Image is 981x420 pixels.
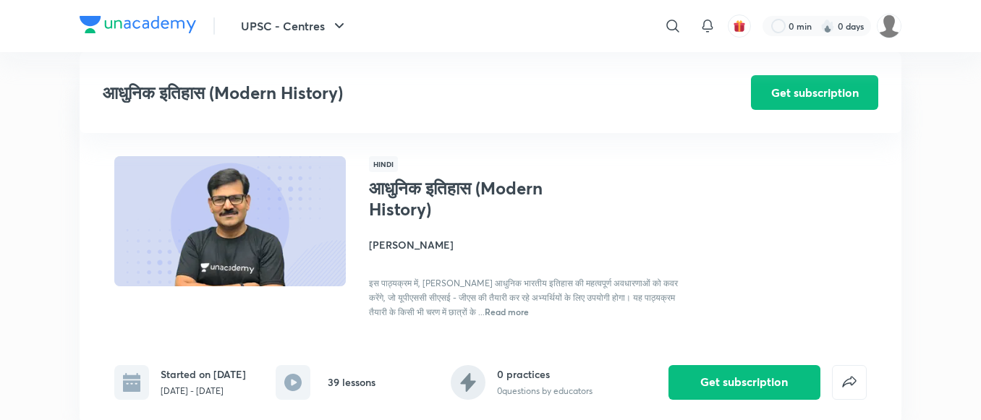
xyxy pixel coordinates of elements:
[485,306,529,317] span: Read more
[103,82,669,103] h3: आधुनिक इतिहास (Modern History)
[112,155,348,288] img: Thumbnail
[877,14,901,38] img: amit tripathi
[80,16,196,37] a: Company Logo
[733,20,746,33] img: avatar
[728,14,751,38] button: avatar
[668,365,820,400] button: Get subscription
[369,156,398,172] span: Hindi
[369,278,678,317] span: इस पाठ्यक्रम में, [PERSON_NAME] आधुनिक भारतीय इतिहास की महत्वपूर्ण अवधारणाओं को कवर करेंगे, जो यू...
[232,12,357,40] button: UPSC - Centres
[161,385,246,398] p: [DATE] - [DATE]
[80,16,196,33] img: Company Logo
[832,365,867,400] button: false
[497,367,593,382] h6: 0 practices
[751,75,878,110] button: Get subscription
[161,367,246,382] h6: Started on [DATE]
[369,237,693,252] h4: [PERSON_NAME]
[820,19,835,33] img: streak
[497,385,593,398] p: 0 questions by educators
[328,374,375,390] h6: 39 lessons
[369,178,606,220] h1: आधुनिक इतिहास (Modern History)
